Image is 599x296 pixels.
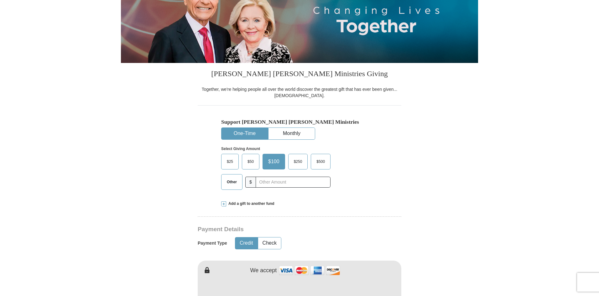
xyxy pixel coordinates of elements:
[235,237,258,249] button: Credit
[221,119,378,125] h5: Support [PERSON_NAME] [PERSON_NAME] Ministries
[245,177,256,188] span: $
[226,201,274,206] span: Add a gift to another fund
[198,226,357,233] h3: Payment Details
[221,147,260,151] strong: Select Giving Amount
[313,157,328,166] span: $500
[268,128,315,139] button: Monthly
[265,157,283,166] span: $100
[278,264,341,277] img: credit cards accepted
[198,86,401,99] div: Together, we're helping people all over the world discover the greatest gift that has ever been g...
[224,177,240,187] span: Other
[224,157,236,166] span: $25
[244,157,257,166] span: $50
[198,63,401,86] h3: [PERSON_NAME] [PERSON_NAME] Ministries Giving
[250,267,277,274] h4: We accept
[221,128,268,139] button: One-Time
[291,157,305,166] span: $250
[198,241,227,246] h5: Payment Type
[256,177,331,188] input: Other Amount
[258,237,281,249] button: Check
